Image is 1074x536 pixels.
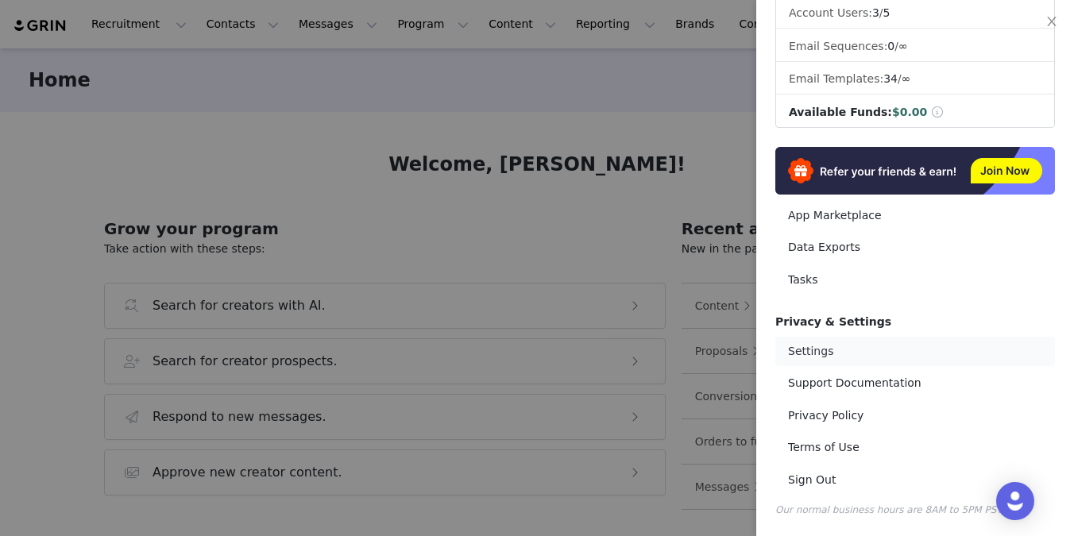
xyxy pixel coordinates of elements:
[775,401,1055,430] a: Privacy Policy
[775,315,891,328] span: Privacy & Settings
[775,465,1055,495] a: Sign Out
[887,40,907,52] span: /
[883,72,898,85] span: 34
[775,337,1055,366] a: Settings
[902,72,911,85] span: ∞
[887,40,894,52] span: 0
[1045,15,1058,28] i: icon: close
[898,40,908,52] span: ∞
[775,147,1055,195] img: Refer & Earn
[776,32,1054,62] li: Email Sequences:
[872,6,890,19] span: /
[775,265,1055,295] a: Tasks
[775,504,1004,515] span: Our normal business hours are 8AM to 5PM PST.
[775,233,1055,262] a: Data Exports
[996,482,1034,520] div: Open Intercom Messenger
[775,433,1055,462] a: Terms of Use
[789,106,892,118] span: Available Funds:
[883,72,910,85] span: /
[872,6,879,19] span: 3
[775,201,1055,230] a: App Marketplace
[776,64,1054,94] li: Email Templates:
[775,368,1055,398] a: Support Documentation
[892,106,927,118] span: $0.00
[883,6,890,19] span: 5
